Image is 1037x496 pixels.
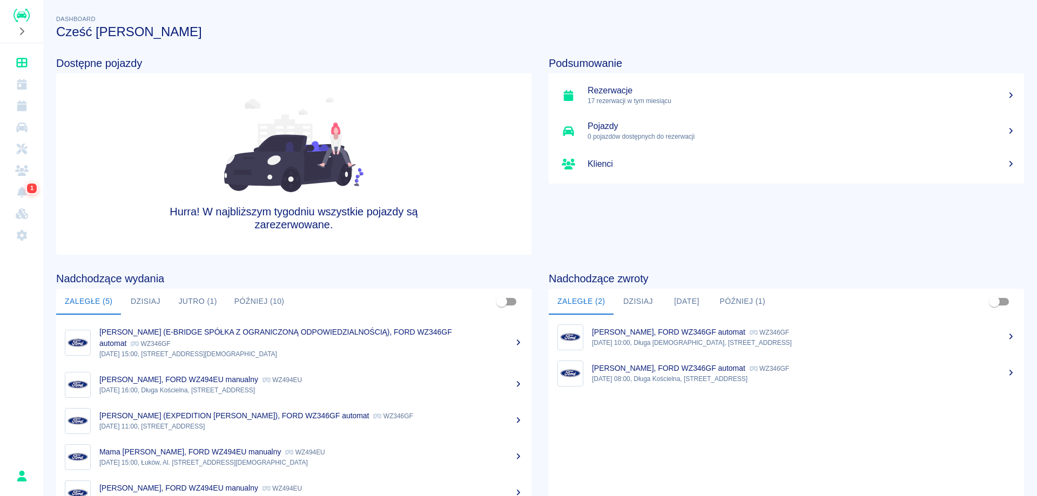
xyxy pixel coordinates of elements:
[224,97,363,192] img: Fleet
[549,319,1024,355] a: Image[PERSON_NAME], FORD WZ346GF automat WZ346GF[DATE] 10:00, Długa [DEMOGRAPHIC_DATA], [STREET_A...
[4,138,39,160] a: Serwisy
[56,57,531,70] h4: Dostępne pojazdy
[56,16,96,22] span: Dashboard
[560,363,581,384] img: Image
[4,95,39,117] a: Rezerwacje
[262,376,302,384] p: WZ494EU
[56,272,531,285] h4: Nadchodzące wydania
[549,113,1024,149] a: Pojazdy0 pojazdów dostępnych do rezerwacji
[99,447,281,456] p: Mama [PERSON_NAME], FORD WZ494EU manualny
[99,422,523,431] p: [DATE] 11:00, [STREET_ADDRESS]
[56,319,531,366] a: Image[PERSON_NAME] (E-BRIDGE SPÓŁKA Z OGRANICZONĄ ODPOWIEDZIALNOŚCIĄ), FORD WZ346GF automat WZ346...
[592,338,1015,348] p: [DATE] 10:00, Długa [DEMOGRAPHIC_DATA], [STREET_ADDRESS]
[588,96,1015,106] p: 17 rezerwacji w tym miesiącu
[151,205,436,231] h4: Hurra! W najbliższym tygodniu wszystkie pojazdy są zarezerwowane.
[68,375,88,395] img: Image
[121,289,170,315] button: Dzisiaj
[4,117,39,138] a: Flota
[592,364,745,372] p: [PERSON_NAME], FORD WZ346GF automat
[662,289,711,315] button: [DATE]
[373,412,413,420] p: WZ346GF
[592,374,1015,384] p: [DATE] 08:00, Długa Kościelna, [STREET_ADDRESS]
[549,149,1024,179] a: Klienci
[588,132,1015,141] p: 0 pojazdów dostępnych do rezerwacji
[285,449,325,456] p: WZ494EU
[56,289,121,315] button: Zaległe (5)
[99,375,258,384] p: [PERSON_NAME], FORD WZ494EU manualny
[750,365,789,372] p: WZ346GF
[99,328,452,348] p: [PERSON_NAME] (E-BRIDGE SPÓŁKA Z OGRANICZONĄ ODPOWIEDZIALNOŚCIĄ), FORD WZ346GF automat
[614,289,662,315] button: Dzisiaj
[56,24,1024,39] h3: Cześć [PERSON_NAME]
[4,73,39,95] a: Kalendarz
[549,272,1024,285] h4: Nadchodzące zwroty
[226,289,293,315] button: Później (10)
[549,355,1024,391] a: Image[PERSON_NAME], FORD WZ346GF automat WZ346GF[DATE] 08:00, Długa Kościelna, [STREET_ADDRESS]
[4,160,39,181] a: Klienci
[56,366,531,403] a: Image[PERSON_NAME], FORD WZ494EU manualny WZ494EU[DATE] 16:00, Długa Kościelna, [STREET_ADDRESS]
[588,121,1015,132] h5: Pojazdy
[549,289,614,315] button: Zaległe (2)
[588,159,1015,169] h5: Klienci
[170,289,225,315] button: Jutro (1)
[99,458,523,467] p: [DATE] 15:00, Łuków, Al. [STREET_ADDRESS][DEMOGRAPHIC_DATA]
[588,85,1015,96] h5: Rezerwacje
[10,465,33,487] button: Sebastian Szczęśniak
[592,328,745,336] p: [PERSON_NAME], FORD WZ346GF automat
[560,327,581,348] img: Image
[262,485,302,492] p: WZ494EU
[4,203,39,225] a: Widget WWW
[56,439,531,475] a: ImageMama [PERSON_NAME], FORD WZ494EU manualny WZ494EU[DATE] 15:00, Łuków, Al. [STREET_ADDRESS][D...
[99,349,523,359] p: [DATE] 15:00, [STREET_ADDRESS][DEMOGRAPHIC_DATA]
[28,183,36,194] span: 1
[4,52,39,73] a: Dashboard
[68,411,88,431] img: Image
[68,447,88,467] img: Image
[750,329,789,336] p: WZ346GF
[984,291,1005,312] span: Pokaż przypisane tylko do mnie
[711,289,774,315] button: Później (1)
[56,403,531,439] a: Image[PERSON_NAME] (EXPEDITION [PERSON_NAME]), FORD WZ346GF automat WZ346GF[DATE] 11:00, [STREET_...
[68,332,88,353] img: Image
[99,484,258,492] p: [PERSON_NAME], FORD WZ494EU manualny
[491,291,512,312] span: Pokaż przypisane tylko do mnie
[4,181,39,203] a: Powiadomienia
[14,24,30,38] button: Rozwiń nawigację
[131,340,170,348] p: WZ346GF
[14,9,30,22] img: Renthelp
[549,78,1024,113] a: Rezerwacje17 rezerwacji w tym miesiącu
[4,225,39,246] a: Ustawienia
[99,385,523,395] p: [DATE] 16:00, Długa Kościelna, [STREET_ADDRESS]
[549,57,1024,70] h4: Podsumowanie
[99,411,369,420] p: [PERSON_NAME] (EXPEDITION [PERSON_NAME]), FORD WZ346GF automat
